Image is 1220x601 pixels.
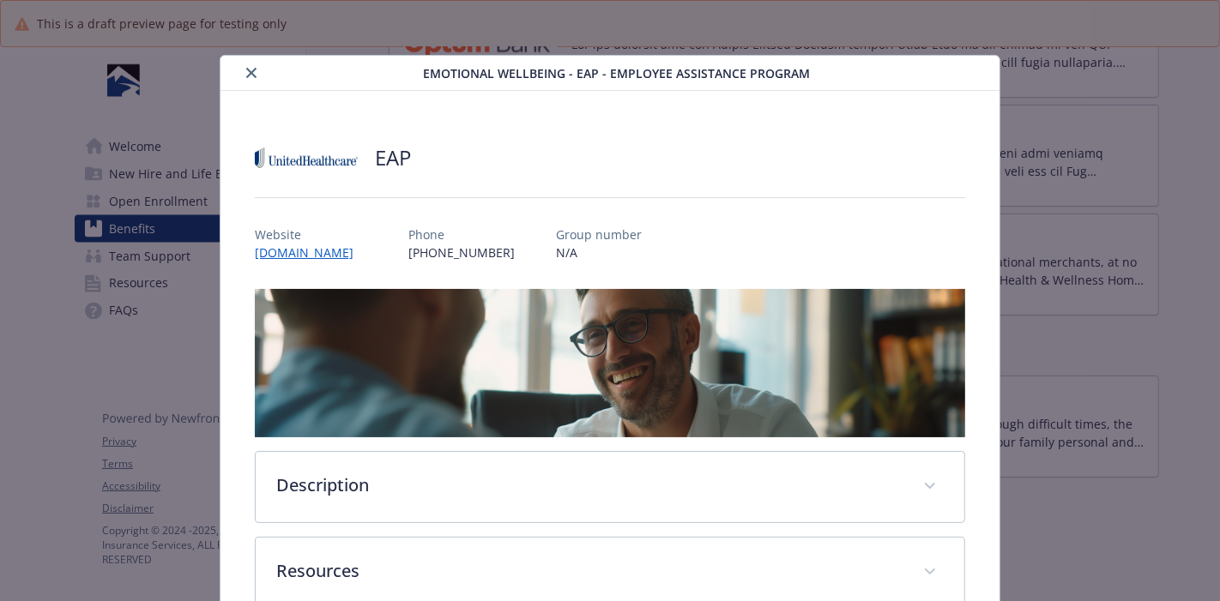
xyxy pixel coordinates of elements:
p: [PHONE_NUMBER] [408,243,515,261]
button: close [241,63,262,83]
p: Resources [276,558,903,584]
p: Website [255,225,367,243]
span: Emotional Wellbeing - EAP - Employee Assistance Program [424,64,811,82]
p: Description [276,472,903,498]
h2: EAP [375,143,411,172]
div: Description [256,452,964,522]
a: [DOMAIN_NAME] [255,244,367,261]
img: banner [255,289,965,437]
img: United Healthcare Insurance Company [255,132,358,183]
p: Group number [556,225,642,243]
p: Phone [408,225,515,243]
p: N/A [556,243,642,261]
